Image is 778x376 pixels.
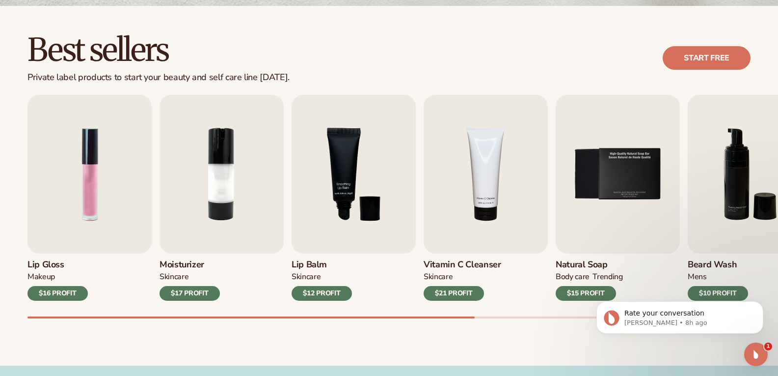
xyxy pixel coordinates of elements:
[688,272,707,282] div: mens
[556,95,680,301] a: 5 / 9
[27,260,88,270] h3: Lip Gloss
[160,286,220,301] div: $17 PROFIT
[744,343,768,366] iframe: Intercom live chat
[160,272,188,282] div: SKINCARE
[582,281,778,349] iframe: Intercom notifications message
[556,286,616,301] div: $15 PROFIT
[556,272,590,282] div: BODY Care
[292,286,352,301] div: $12 PROFIT
[160,260,220,270] h3: Moisturizer
[424,286,484,301] div: $21 PROFIT
[688,260,748,270] h3: Beard Wash
[27,286,88,301] div: $16 PROFIT
[592,272,622,282] div: TRENDING
[424,272,453,282] div: Skincare
[160,95,284,301] a: 2 / 9
[424,260,501,270] h3: Vitamin C Cleanser
[764,343,772,350] span: 1
[292,95,416,301] a: 3 / 9
[27,95,152,301] a: 1 / 9
[27,272,55,282] div: MAKEUP
[292,260,352,270] h3: Lip Balm
[663,46,751,70] a: Start free
[27,33,290,66] h2: Best sellers
[556,260,623,270] h3: Natural Soap
[424,95,548,301] a: 4 / 9
[27,72,290,83] div: Private label products to start your beauty and self care line [DATE].
[292,272,321,282] div: SKINCARE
